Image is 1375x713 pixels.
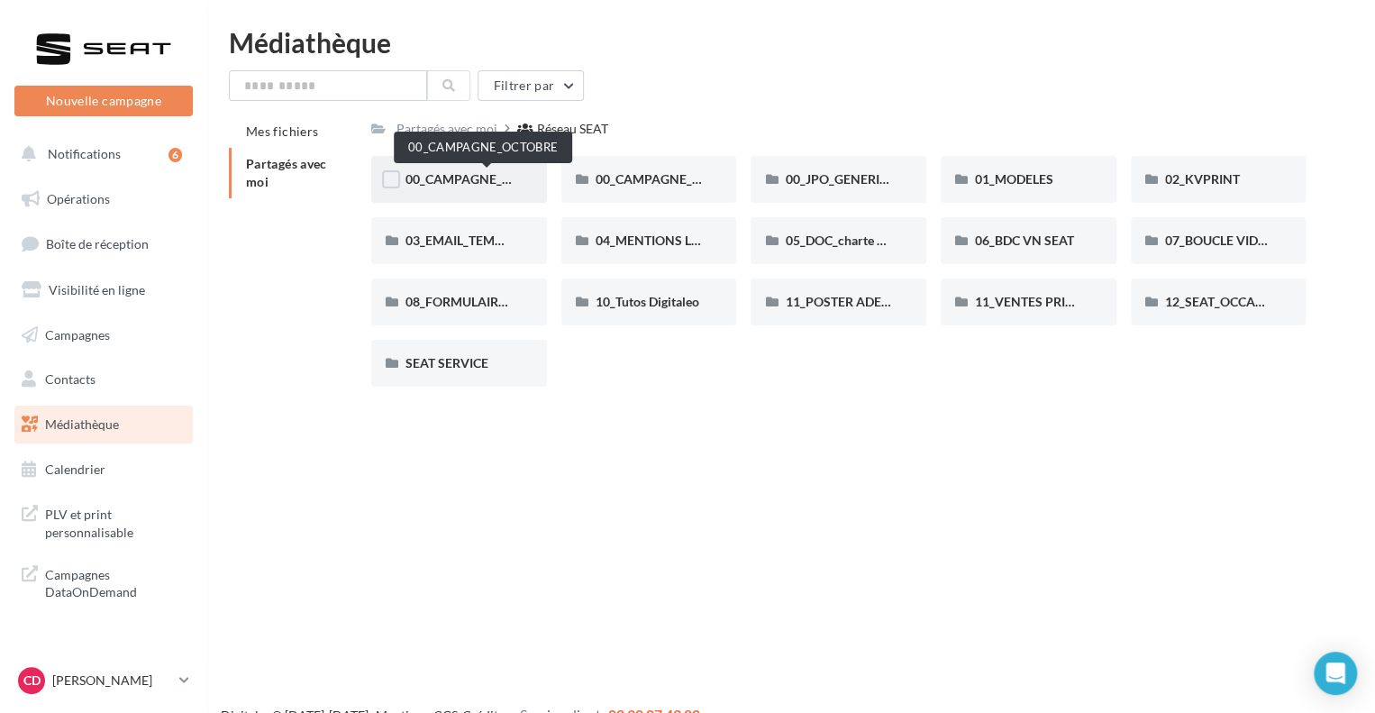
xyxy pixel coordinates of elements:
span: 02_KVPRINT [1165,171,1240,187]
span: Contacts [45,371,96,387]
span: Calendrier [45,462,105,477]
span: PLV et print personnalisable [45,502,186,541]
div: Réseau SEAT [537,120,608,138]
button: Nouvelle campagne [14,86,193,116]
a: Contacts [11,361,196,398]
a: PLV et print personnalisable [11,495,196,548]
span: Campagnes DataOnDemand [45,562,186,601]
span: 04_MENTIONS LEGALES OFFRES PRESSE [596,233,834,248]
div: Partagés avec moi [396,120,497,138]
span: 01_MODELES [975,171,1053,187]
span: 08_FORMULAIRE DE DEMANDE CRÉATIVE [405,294,651,309]
div: 6 [168,148,182,162]
button: Notifications 6 [11,135,189,173]
span: Médiathèque [45,416,119,432]
a: Campagnes DataOnDemand [11,555,196,608]
span: Partagés avec moi [246,156,327,189]
a: Médiathèque [11,406,196,443]
p: [PERSON_NAME] [52,672,172,690]
span: Visibilité en ligne [49,282,145,297]
span: 11_POSTER ADEME SEAT [785,294,932,309]
div: Open Intercom Messenger [1314,652,1357,695]
span: 12_SEAT_OCCASIONS_GARANTIES [1165,294,1369,309]
span: 10_Tutos Digitaleo [596,294,699,309]
div: 00_CAMPAGNE_OCTOBRE [394,132,572,163]
a: Campagnes [11,316,196,354]
a: CD [PERSON_NAME] [14,663,193,698]
button: Filtrer par [478,70,584,101]
a: Boîte de réception [11,224,196,263]
span: Mes fichiers [246,123,318,139]
a: Calendrier [11,451,196,489]
span: 00_CAMPAGNE_OCTOBRE [405,171,560,187]
span: Notifications [48,146,121,161]
span: Campagnes [45,326,110,342]
span: 05_DOC_charte graphique + Guidelines [785,233,1005,248]
span: Boîte de réception [46,236,149,251]
span: 11_VENTES PRIVÉES SEAT [975,294,1128,309]
span: 03_EMAIL_TEMPLATE HTML SEAT [405,233,602,248]
span: Opérations [47,191,110,206]
span: SEAT SERVICE [405,355,488,370]
span: 00_CAMPAGNE_SEPTEMBRE [596,171,764,187]
div: Médiathèque [229,29,1353,56]
span: 06_BDC VN SEAT [975,233,1074,248]
span: 00_JPO_GENERIQUE IBIZA ARONA [785,171,988,187]
span: CD [23,672,41,690]
a: Visibilité en ligne [11,271,196,309]
a: Opérations [11,180,196,218]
